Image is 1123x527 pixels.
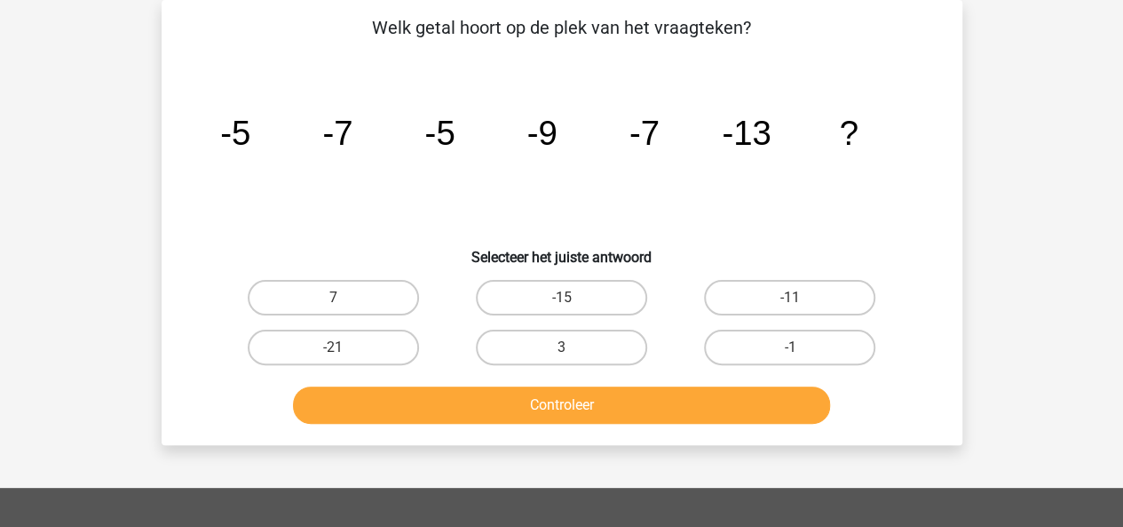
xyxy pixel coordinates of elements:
[839,114,858,152] tspan: ?
[322,114,352,152] tspan: -7
[424,114,455,152] tspan: -5
[293,387,830,424] button: Controleer
[248,280,419,315] label: 7
[704,280,875,315] label: -11
[629,114,659,152] tspan: -7
[704,330,875,365] label: -1
[190,14,934,41] p: Welk getal hoort op de plek van het vraagteken?
[220,114,250,152] tspan: -5
[248,330,419,365] label: -21
[526,114,557,152] tspan: -9
[190,235,934,266] h6: Selecteer het juiste antwoord
[476,330,647,365] label: 3
[722,114,771,152] tspan: -13
[476,280,647,315] label: -15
